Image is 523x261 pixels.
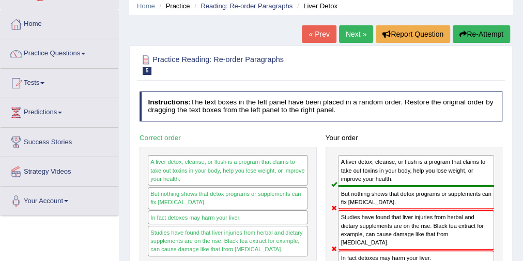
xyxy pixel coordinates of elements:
h4: Correct order [140,134,317,142]
a: Next » [339,25,373,43]
div: But nothing shows that detox programs or supplements can fix [MEDICAL_DATA]. [338,186,494,209]
li: Practice [157,1,190,11]
a: Predictions [1,98,118,124]
div: Studies have found that liver injuries from herbal and dietary supplements are on the rise. Black... [338,210,494,250]
a: Tests [1,69,118,95]
button: Report Question [376,25,450,43]
a: « Prev [302,25,336,43]
h4: The text boxes in the left panel have been placed in a random order. Restore the original order b... [140,91,503,121]
div: A liver detox, cleanse, or flush is a program that claims to take out toxins in your body, help y... [338,155,494,186]
a: Home [137,2,155,10]
a: Practice Questions [1,39,118,65]
button: Re-Attempt [453,25,510,43]
div: In fact detoxes may harm your liver. [148,210,308,224]
a: Success Stories [1,128,118,153]
li: Liver Detox [295,1,337,11]
div: But nothing shows that detox programs or supplements can fix [MEDICAL_DATA]. [148,187,308,209]
a: Strategy Videos [1,157,118,183]
h2: Practice Reading: Re-order Paragraphs [140,53,365,75]
div: Studies have found that liver injuries from herbal and dietary supplements are on the rise. Black... [148,226,308,256]
div: A liver detox, cleanse, or flush is a program that claims to take out toxins in your body, help y... [148,155,308,186]
a: Your Account [1,187,118,212]
b: Instructions: [148,98,190,106]
span: 5 [143,67,152,75]
h4: Your order [326,134,503,142]
a: Home [1,10,118,36]
a: Reading: Re-order Paragraphs [201,2,293,10]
